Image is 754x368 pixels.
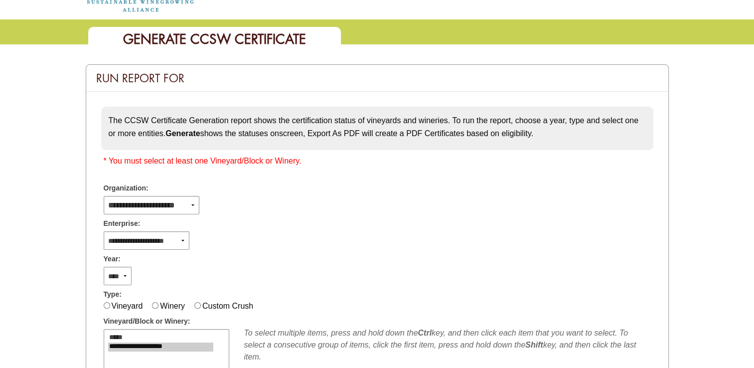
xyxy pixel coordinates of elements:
[86,65,668,92] div: Run Report For
[112,302,143,310] label: Vineyard
[525,341,543,349] b: Shift
[165,129,200,138] strong: Generate
[244,327,651,363] div: To select multiple items, press and hold down the key, and then click each item that you want to ...
[104,289,122,300] span: Type:
[104,157,302,165] span: * You must select at least one Vineyard/Block or Winery.
[160,302,185,310] label: Winery
[104,254,121,264] span: Year:
[104,183,149,193] span: Organization:
[202,302,253,310] label: Custom Crush
[104,316,190,327] span: Vineyard/Block or Winery:
[104,218,141,229] span: Enterprise:
[109,114,646,140] p: The CCSW Certificate Generation report shows the certification status of vineyards and wineries. ...
[123,30,306,48] span: Generate CCSW Certificate
[418,329,432,337] b: Ctrl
